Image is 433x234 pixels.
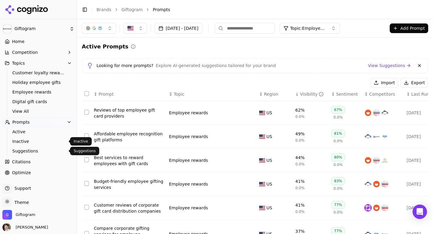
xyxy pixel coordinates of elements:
div: Open Intercom Messenger [413,205,427,219]
span: Giftogram [16,212,35,217]
span: Looking for more prompts? [97,63,153,69]
div: ↕Competitors [364,91,402,97]
a: Employee rewards [169,157,208,163]
span: Region [264,91,278,97]
img: tango [373,204,380,211]
a: Customer reviews of corporate gift card distribution companies [94,202,164,214]
p: Inactive [74,139,88,144]
span: Topic: Employee rewards [290,25,326,31]
button: Select row 3 [84,157,89,162]
span: 0.0% [333,115,343,120]
div: 62% [295,107,305,113]
img: US flag [259,134,265,139]
span: Last Run [411,91,429,97]
a: Inactive [10,137,67,146]
th: Prompt [91,88,167,101]
button: Export [401,78,428,88]
a: View Suggestions [368,63,411,69]
nav: breadcrumb [97,7,416,13]
div: Employee rewards [169,205,208,211]
div: 80% [331,153,345,161]
img: snappy [364,180,372,188]
a: Customer loyalty rewards [10,69,67,77]
span: Customer loyalty rewards [12,70,65,76]
span: 0.0% [295,209,305,214]
p: Suggestions [74,149,96,153]
img: tremendous [373,157,380,164]
img: snappy [381,109,388,116]
th: brandMentionRate [293,88,329,101]
span: Holiday employee gifts [12,79,65,85]
img: US flag [259,206,265,210]
span: Topics [12,60,25,66]
span: 0.0% [333,210,343,215]
button: Prompts [2,117,74,127]
a: Employee rewards [10,88,67,96]
span: Active [12,129,65,135]
a: Best services to reward employees with gift cards [94,155,164,167]
button: Select row 4 [84,181,89,186]
span: US [266,157,272,163]
span: Competitors [369,91,395,97]
span: [PERSON_NAME] [13,225,48,230]
a: Brands [97,7,111,12]
img: tango [364,157,372,164]
span: View All [12,108,65,114]
button: Select all rows [84,91,89,96]
button: Topics [2,58,74,68]
img: United States [127,25,134,31]
div: ↓Visibility [295,91,327,97]
div: ↕Prompt [94,91,164,97]
span: 0.0% [333,139,343,143]
button: Dismiss banner [416,62,423,69]
div: Employee rewards [169,110,208,116]
a: Holiday employee gifts [10,78,67,87]
div: ↕Region [259,91,290,97]
span: US [266,110,272,116]
button: ReportsBETA [2,179,74,188]
div: ↕Topic [169,91,254,97]
span: Citations [12,159,31,165]
div: 83% [331,177,345,185]
span: Giftogram [14,26,67,32]
span: Support [12,185,31,191]
a: Budget-friendly employee gifting services [94,178,164,190]
span: Digital gift cards [12,99,65,105]
a: Home [2,37,74,46]
a: View All [10,107,67,115]
img: tremendous [373,109,380,116]
a: Employee rewards [169,134,208,140]
button: Open user button [2,223,48,232]
div: Employee rewards [169,181,208,187]
img: perfectgift [364,204,372,211]
span: Inactive [12,138,65,144]
a: Suggestions [10,147,67,155]
span: 0.0% [295,162,305,167]
button: [DATE] - [DATE] [155,23,202,34]
div: 44% [295,155,305,161]
button: Select row 2 [84,134,89,138]
div: 81% [331,130,345,137]
span: 0.0% [295,186,305,190]
span: Optimize [12,170,31,176]
span: 0.0% [295,114,305,119]
h2: Active Prompts [82,42,128,51]
a: Digital gift cards [10,97,67,106]
div: 41% [295,178,305,184]
a: Affordable employee recognition gift platforms [94,131,164,143]
img: tango [364,109,372,116]
img: US flag [259,111,265,115]
span: Prompts [12,119,30,125]
span: Suggestions [12,148,65,154]
div: Visibility [300,91,324,97]
img: Jeff Gray [2,223,11,232]
th: Region [257,88,293,101]
img: tremendous [381,204,388,211]
button: Open organization switcher [2,210,35,220]
img: US flag [259,158,265,163]
span: Topic [174,91,184,97]
div: 67% [331,106,345,114]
